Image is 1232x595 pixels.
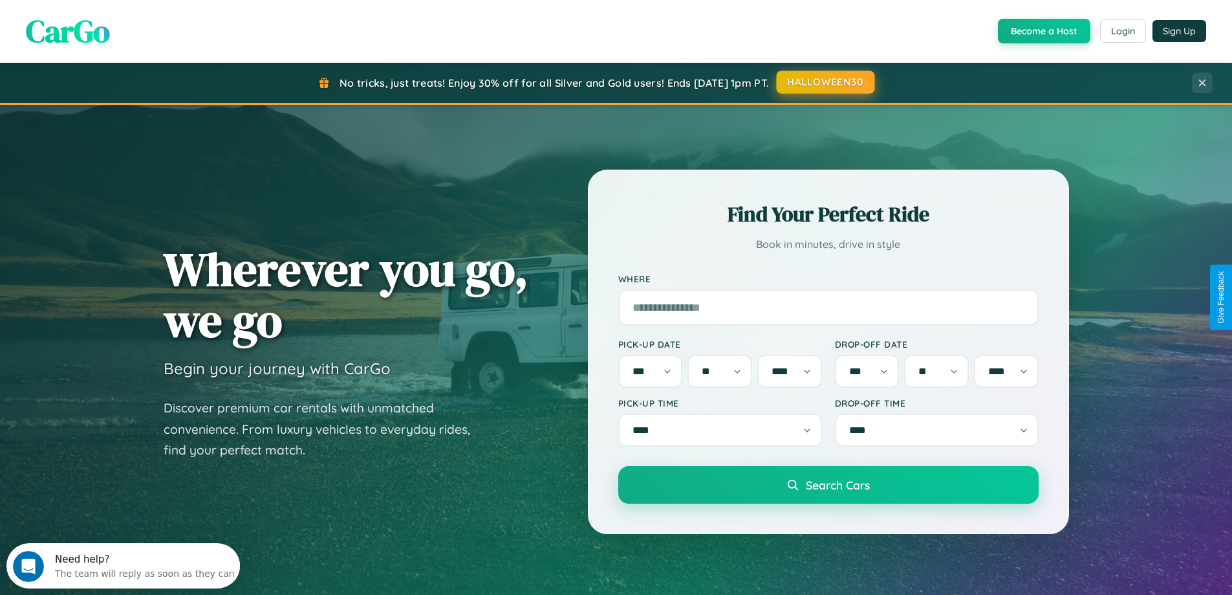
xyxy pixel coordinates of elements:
[618,466,1039,504] button: Search Cars
[26,10,110,52] span: CarGo
[49,11,228,21] div: Need help?
[6,543,240,589] iframe: Intercom live chat discovery launcher
[835,398,1039,409] label: Drop-off Time
[618,398,822,409] label: Pick-up Time
[340,76,769,89] span: No tricks, just treats! Enjoy 30% off for all Silver and Gold users! Ends [DATE] 1pm PT.
[618,200,1039,229] h2: Find Your Perfect Ride
[777,71,875,94] button: HALLOWEEN30
[1216,271,1226,324] div: Give Feedback
[49,21,228,35] div: The team will reply as soon as they can
[164,243,528,346] h1: Wherever you go, we go
[618,273,1039,284] label: Where
[164,359,391,378] h3: Begin your journey with CarGo
[1100,19,1146,43] button: Login
[1152,20,1206,42] button: Sign Up
[998,19,1090,43] button: Become a Host
[13,551,44,582] iframe: Intercom live chat
[835,339,1039,350] label: Drop-off Date
[618,339,822,350] label: Pick-up Date
[164,398,487,461] p: Discover premium car rentals with unmatched convenience. From luxury vehicles to everyday rides, ...
[806,478,870,492] span: Search Cars
[618,235,1039,254] p: Book in minutes, drive in style
[5,5,241,41] div: Open Intercom Messenger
